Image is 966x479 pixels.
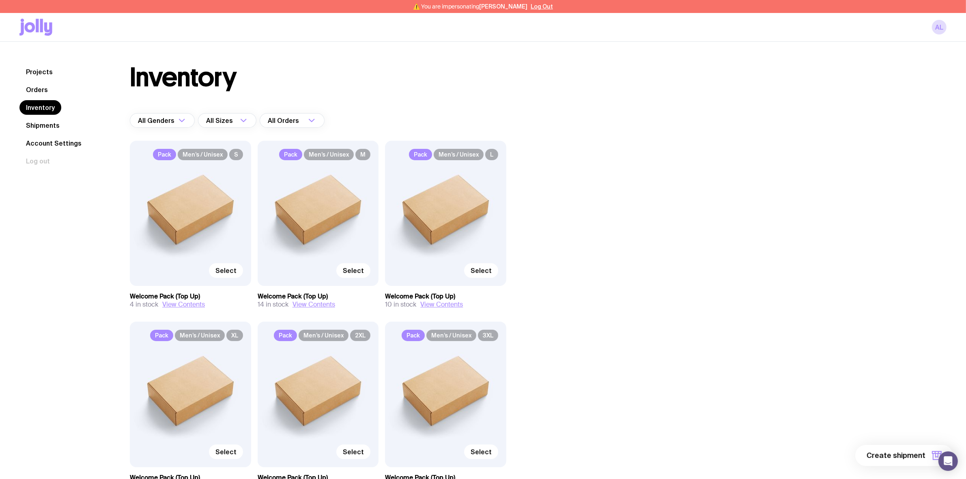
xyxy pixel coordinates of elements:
a: Account Settings [19,136,88,150]
span: Pack [279,149,302,160]
span: 3XL [478,330,498,341]
span: Men’s / Unisex [426,330,476,341]
span: Select [215,266,237,275]
span: 4 in stock [130,301,158,309]
span: All Sizes [206,113,235,128]
span: Pack [274,330,297,341]
span: All Orders [268,113,301,128]
span: ⚠️ You are impersonating [413,3,527,10]
button: Log Out [531,3,553,10]
span: Pack [409,149,432,160]
span: 14 in stock [258,301,288,309]
span: 10 in stock [385,301,416,309]
span: Men’s / Unisex [434,149,484,160]
span: Select [343,266,364,275]
span: Men’s / Unisex [178,149,228,160]
span: S [229,149,243,160]
span: Select [471,266,492,275]
span: Men’s / Unisex [175,330,225,341]
a: AL [932,20,947,34]
button: View Contents [420,301,463,309]
span: Select [343,448,364,456]
span: Create shipment [867,451,925,460]
div: Search for option [260,113,325,128]
span: L [485,149,498,160]
button: Create shipment [855,445,953,466]
h3: Welcome Pack (Top Up) [130,292,251,301]
h1: Inventory [130,64,237,90]
span: Pack [153,149,176,160]
span: M [355,149,370,160]
h3: Welcome Pack (Top Up) [258,292,379,301]
span: [PERSON_NAME] [479,3,527,10]
span: 2XL [350,330,370,341]
a: Orders [19,82,54,97]
h3: Welcome Pack (Top Up) [385,292,506,301]
span: Men’s / Unisex [299,330,349,341]
a: Projects [19,64,59,79]
span: Select [471,448,492,456]
button: Log out [19,154,56,168]
div: Search for option [130,113,195,128]
span: Men’s / Unisex [304,149,354,160]
input: Search for option [301,113,306,128]
div: Search for option [198,113,256,128]
span: All Genders [138,113,176,128]
button: View Contents [162,301,205,309]
div: Open Intercom Messenger [938,451,958,471]
a: Shipments [19,118,66,133]
span: XL [226,330,243,341]
button: View Contents [293,301,335,309]
a: Inventory [19,100,61,115]
span: Pack [150,330,173,341]
span: Select [215,448,237,456]
span: Pack [402,330,425,341]
input: Search for option [235,113,238,128]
